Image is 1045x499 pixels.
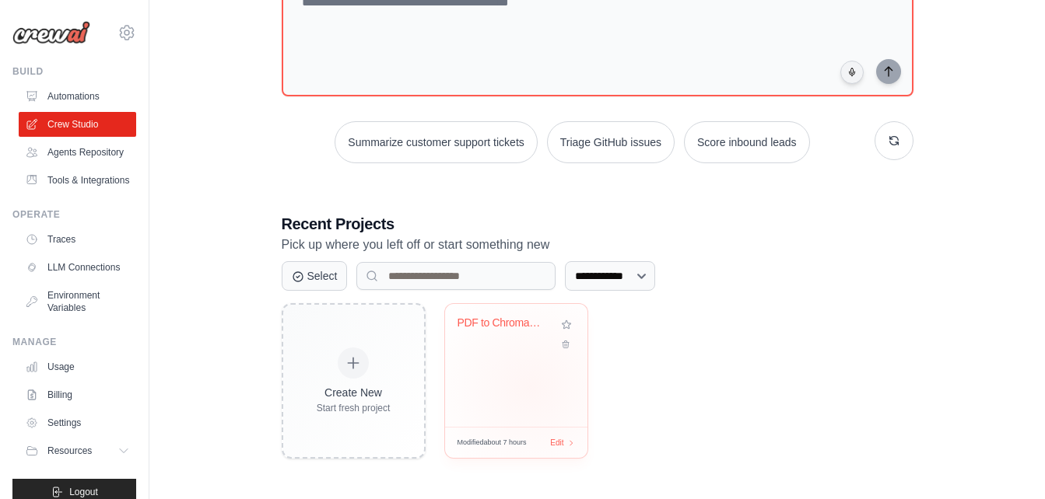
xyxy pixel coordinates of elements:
[19,140,136,165] a: Agents Repository
[458,316,552,330] div: PDF to ChromaDB RAG Pipeline
[19,283,136,320] a: Environment Variables
[69,486,98,498] span: Logout
[19,382,136,407] a: Billing
[317,402,391,414] div: Start fresh project
[282,261,348,291] button: Select
[282,235,913,255] p: Pick up where you left off or start something new
[47,445,92,457] span: Resources
[12,21,90,44] img: Logo
[547,121,675,163] button: Triage GitHub issues
[19,84,136,109] a: Automations
[12,336,136,348] div: Manage
[19,112,136,137] a: Crew Studio
[335,121,537,163] button: Summarize customer support tickets
[840,61,864,84] button: Click to speak your automation idea
[19,227,136,252] a: Traces
[558,316,575,333] button: Add to favorites
[19,255,136,280] a: LLM Connections
[458,438,527,448] span: Modified about 7 hours
[19,354,136,379] a: Usage
[684,121,810,163] button: Score inbound leads
[12,65,136,78] div: Build
[282,213,913,235] h3: Recent Projects
[558,337,575,352] button: Delete project
[19,410,136,435] a: Settings
[19,438,136,463] button: Resources
[12,208,136,221] div: Operate
[550,437,563,448] span: Edit
[19,168,136,193] a: Tools & Integrations
[317,385,391,400] div: Create New
[875,121,913,160] button: Get new suggestions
